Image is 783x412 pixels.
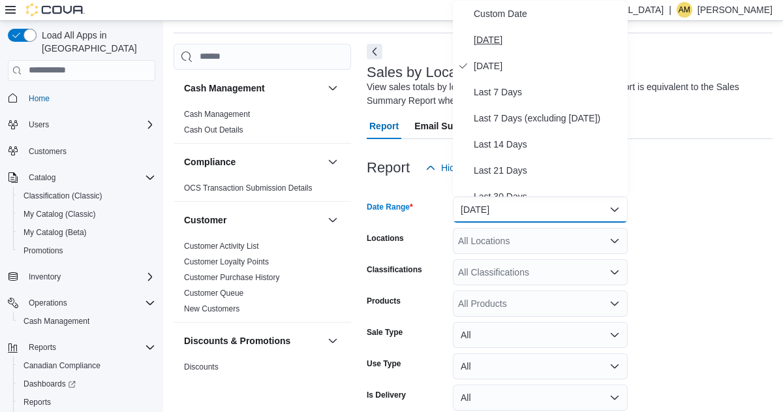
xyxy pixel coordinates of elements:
[13,187,161,205] button: Classification (Classic)
[367,160,410,176] h3: Report
[18,225,92,240] a: My Catalog (Beta)
[184,155,236,168] h3: Compliance
[13,357,161,375] button: Canadian Compliance
[29,119,49,130] span: Users
[184,378,246,387] a: Promotion Details
[23,269,66,285] button: Inventory
[184,334,322,347] button: Discounts & Promotions
[474,6,622,22] span: Custom Date
[453,322,628,348] button: All
[3,89,161,108] button: Home
[13,242,161,260] button: Promotions
[609,298,620,309] button: Open list of options
[184,272,280,283] span: Customer Purchase History
[677,2,692,18] div: Angus MacDonald
[13,205,161,223] button: My Catalog (Classic)
[29,342,56,353] span: Reports
[369,113,399,139] span: Report
[184,362,219,372] a: Discounts
[474,110,622,126] span: Last 7 Days (excluding [DATE])
[23,91,55,106] a: Home
[23,143,155,159] span: Customers
[474,58,622,74] span: [DATE]
[367,44,382,59] button: Next
[184,82,322,95] button: Cash Management
[18,225,155,240] span: My Catalog (Beta)
[184,214,226,227] h3: Customer
[3,168,161,187] button: Catalog
[184,362,219,372] span: Discounts
[184,109,250,119] span: Cash Management
[325,154,341,170] button: Compliance
[23,397,51,407] span: Reports
[18,206,155,222] span: My Catalog (Classic)
[174,359,351,411] div: Discounts & Promotions
[184,242,259,251] a: Customer Activity List
[23,360,100,371] span: Canadian Compliance
[609,267,620,277] button: Open list of options
[184,183,313,193] a: OCS Transaction Submission Details
[184,125,243,135] a: Cash Out Details
[18,206,101,222] a: My Catalog (Classic)
[453,197,628,223] button: [DATE]
[18,243,155,259] span: Promotions
[184,304,239,313] a: New Customers
[18,188,155,204] span: Classification (Classic)
[174,106,351,143] div: Cash Management
[23,117,54,133] button: Users
[13,223,161,242] button: My Catalog (Beta)
[18,394,56,410] a: Reports
[13,393,161,411] button: Reports
[3,294,161,312] button: Operations
[3,142,161,161] button: Customers
[184,155,322,168] button: Compliance
[23,295,72,311] button: Operations
[453,385,628,411] button: All
[23,170,61,185] button: Catalog
[184,125,243,135] span: Cash Out Details
[23,227,87,238] span: My Catalog (Beta)
[174,180,351,201] div: Compliance
[367,65,480,80] h3: Sales by Location
[367,327,403,338] label: Sale Type
[3,268,161,286] button: Inventory
[3,338,161,357] button: Reports
[23,117,155,133] span: Users
[367,233,404,244] label: Locations
[3,116,161,134] button: Users
[184,289,243,298] a: Customer Queue
[18,313,155,329] span: Cash Management
[474,163,622,178] span: Last 21 Days
[441,161,510,174] span: Hide Parameters
[474,84,622,100] span: Last 7 Days
[18,243,69,259] a: Promotions
[18,376,81,392] a: Dashboards
[18,358,155,373] span: Canadian Compliance
[184,304,239,314] span: New Customers
[23,191,102,201] span: Classification (Classic)
[184,257,269,267] span: Customer Loyalty Points
[184,214,322,227] button: Customer
[23,340,155,355] span: Reports
[29,172,55,183] span: Catalog
[184,110,250,119] a: Cash Management
[23,144,72,159] a: Customers
[367,390,406,400] label: Is Delivery
[26,3,85,16] img: Cova
[325,333,341,349] button: Discounts & Promotions
[18,358,106,373] a: Canadian Compliance
[23,90,155,106] span: Home
[184,334,290,347] h3: Discounts & Promotions
[325,80,341,96] button: Cash Management
[18,394,155,410] span: Reports
[474,189,622,204] span: Last 30 Days
[23,246,63,256] span: Promotions
[420,155,515,181] button: Hide Parameters
[698,2,773,18] p: [PERSON_NAME]
[18,188,108,204] a: Classification (Classic)
[13,312,161,330] button: Cash Management
[679,2,690,18] span: AM
[453,353,628,379] button: All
